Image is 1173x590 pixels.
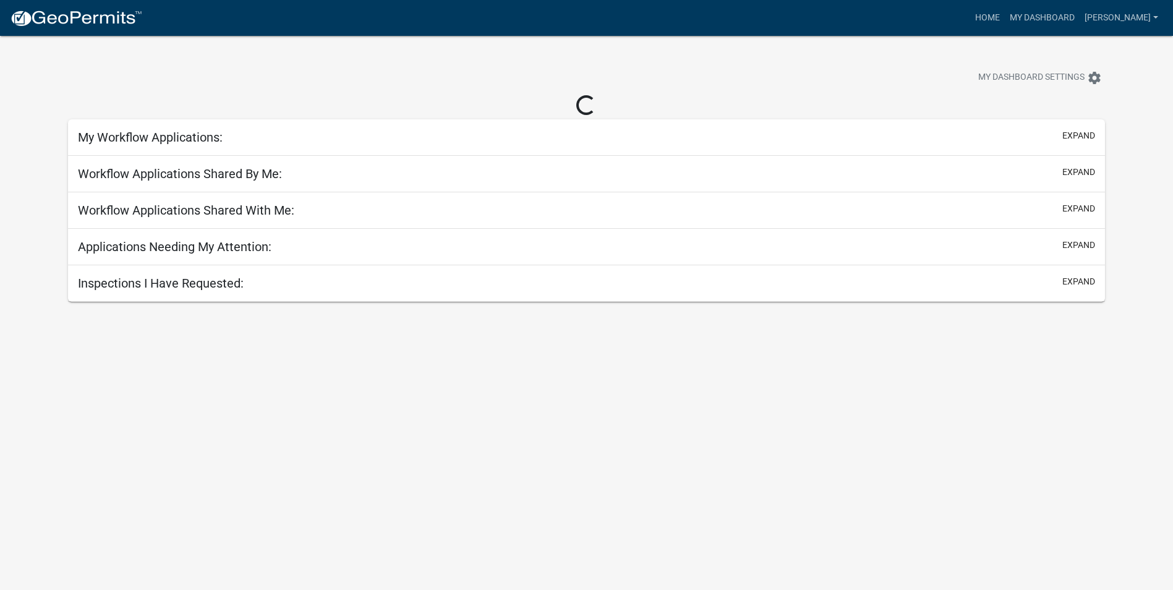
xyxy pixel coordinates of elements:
button: expand [1062,275,1095,288]
button: expand [1062,129,1095,142]
a: [PERSON_NAME] [1080,6,1163,30]
button: expand [1062,239,1095,252]
span: My Dashboard Settings [978,71,1085,85]
a: Home [970,6,1005,30]
button: expand [1062,166,1095,179]
a: My Dashboard [1005,6,1080,30]
i: settings [1087,71,1102,85]
button: My Dashboard Settingssettings [968,66,1112,90]
button: expand [1062,202,1095,215]
h5: Workflow Applications Shared By Me: [78,166,282,181]
h5: Applications Needing My Attention: [78,239,271,254]
h5: My Workflow Applications: [78,130,223,145]
h5: Inspections I Have Requested: [78,276,244,291]
h5: Workflow Applications Shared With Me: [78,203,294,218]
